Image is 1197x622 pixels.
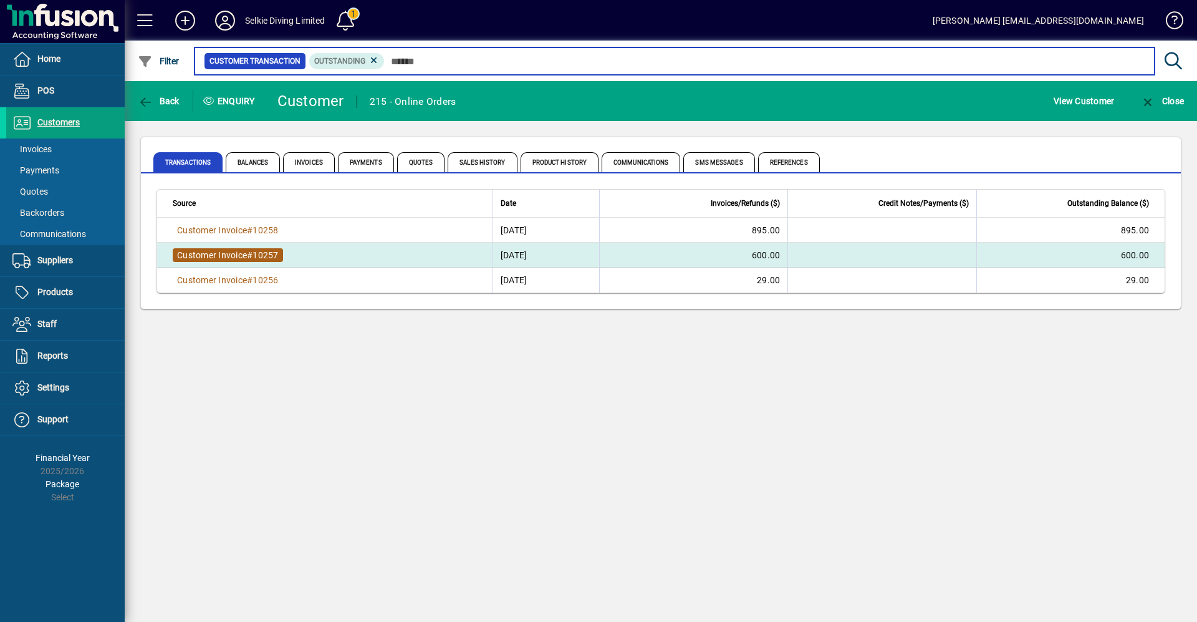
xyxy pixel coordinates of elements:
span: Source [173,197,196,210]
span: 10257 [252,250,278,260]
td: [DATE] [493,218,599,243]
div: Date [501,197,592,210]
button: Filter [135,50,183,72]
td: 29.00 [599,268,787,293]
span: Home [37,54,60,64]
a: Settings [6,372,125,404]
td: 600.00 [599,243,787,268]
span: Customers [37,117,80,127]
app-page-header-button: Close enquiry [1127,90,1197,112]
span: Customer Invoice [177,250,247,260]
a: Suppliers [6,245,125,276]
span: Backorders [12,208,64,218]
span: 10256 [252,275,278,285]
a: Staff [6,309,125,340]
span: Financial Year [36,453,90,463]
div: 215 - Online Orders [370,92,456,112]
a: Products [6,277,125,308]
span: Customer Invoice [177,225,247,235]
span: # [247,250,252,260]
a: Invoices [6,138,125,160]
button: Profile [205,9,245,32]
span: SMS Messages [683,152,754,172]
app-page-header-button: Back [125,90,193,112]
span: Credit Notes/Payments ($) [878,197,969,210]
a: Quotes [6,181,125,202]
span: Invoices [283,152,335,172]
a: Payments [6,160,125,181]
mat-chip: Outstanding Status: Outstanding [309,53,385,69]
span: Balances [226,152,280,172]
div: Enquiry [193,91,268,111]
a: Customer Invoice#10258 [173,223,283,237]
span: Products [37,287,73,297]
a: POS [6,75,125,107]
span: Communications [12,229,86,239]
span: 10258 [252,225,278,235]
td: [DATE] [493,243,599,268]
span: Date [501,197,516,210]
span: Transactions [153,152,223,172]
span: References [758,152,820,172]
a: Customer Invoice#10256 [173,273,283,287]
span: Customer Invoice [177,275,247,285]
span: Invoices/Refunds ($) [711,197,780,210]
td: 895.00 [599,218,787,243]
td: 600.00 [976,243,1165,268]
a: Backorders [6,202,125,223]
a: Customer Invoice#10257 [173,248,283,262]
span: Settings [37,382,69,392]
span: Outstanding [314,57,365,66]
span: Reports [37,351,68,361]
button: View Customer [1050,90,1117,112]
button: Add [165,9,205,32]
span: Product History [521,152,599,172]
span: View Customer [1054,91,1114,111]
span: Outstanding Balance ($) [1067,197,1149,210]
span: Payments [338,152,394,172]
span: Close [1140,96,1184,106]
div: Selkie Diving Limited [245,11,325,31]
a: Reports [6,341,125,372]
span: Payments [12,165,59,175]
td: 29.00 [976,268,1165,293]
a: Home [6,44,125,75]
td: [DATE] [493,268,599,293]
span: Quotes [12,187,48,197]
span: Quotes [397,152,445,172]
span: Back [138,96,180,106]
td: 895.00 [976,218,1165,243]
span: Support [37,414,69,424]
span: Sales History [448,152,517,172]
span: Package [46,479,79,489]
a: Support [6,404,125,435]
a: Communications [6,223,125,245]
span: Invoices [12,144,52,154]
div: Customer [277,91,344,111]
span: POS [37,85,54,95]
button: Back [135,90,183,112]
span: # [247,275,252,285]
span: Staff [37,319,57,329]
a: Knowledge Base [1156,2,1181,43]
span: Communications [602,152,680,172]
span: Customer Transaction [209,55,300,67]
span: Suppliers [37,255,73,265]
span: Filter [138,56,180,66]
div: [PERSON_NAME] [EMAIL_ADDRESS][DOMAIN_NAME] [933,11,1144,31]
button: Close [1137,90,1187,112]
span: # [247,225,252,235]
